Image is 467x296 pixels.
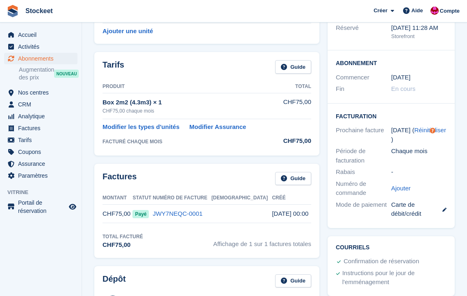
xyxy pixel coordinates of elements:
span: CRM [18,99,67,110]
a: Modifier Assurance [189,122,246,132]
div: Confirmation de réservation [344,257,419,267]
h2: Courriels [336,244,446,251]
div: [DATE] 11:28 AM [391,23,446,33]
a: menu [4,99,77,110]
a: menu [4,87,77,98]
span: Accueil [18,29,67,41]
div: CHF75,00 [103,240,143,250]
h2: Abonnement [336,59,446,67]
img: stora-icon-8386f47178a22dfd0bd8f6a31ec36ba5ce8667c1dd55bd0f319d3a0aa187defe.svg [7,5,19,17]
span: Analytique [18,111,67,122]
a: menu [4,146,77,158]
a: Guide [275,172,311,185]
a: Stockeet [22,4,56,18]
span: Coupons [18,146,67,158]
div: Tooltip anchor [429,127,436,134]
h2: Facturation [336,112,446,120]
div: Instructions pour le jour de l'emménagement [342,269,446,287]
span: Factures [18,122,67,134]
th: Créé [272,192,311,205]
span: Activités [18,41,67,52]
a: Augmentation des prix NOUVEAU [19,66,77,82]
a: menu [4,134,77,146]
a: Guide [275,274,311,288]
a: menu [4,199,77,215]
a: menu [4,170,77,181]
th: Produit [103,80,277,93]
span: Payé [132,210,149,218]
a: menu [4,122,77,134]
span: Affichage de 1 sur 1 factures totales [213,233,311,250]
a: Réinitialiser [414,127,446,133]
div: NOUVEAU [54,70,79,78]
span: Abonnements [18,53,67,64]
div: Commencer [336,73,391,82]
td: CHF75,00 [277,93,311,119]
div: [DATE] ( ) [391,126,446,144]
span: Tarifs [18,134,67,146]
div: Mode de paiement [336,200,391,219]
time: 2025-07-26 22:00:07 UTC [272,210,308,217]
th: Numéro de facture [153,192,211,205]
span: Aide [411,7,423,15]
h2: Dépôt [103,274,126,288]
a: menu [4,29,77,41]
div: Prochaine facture [336,126,391,144]
div: CHF75,00 chaque mois [103,107,277,115]
div: Total facturé [103,233,143,240]
div: Storefront [391,32,446,41]
a: menu [4,158,77,169]
span: Paramètres [18,170,67,181]
span: Nos centres [18,87,67,98]
h2: Factures [103,172,137,185]
div: CHF75,00 [277,136,311,146]
th: Montant [103,192,132,205]
div: Numéro de commande [336,179,391,198]
div: Période de facturation [336,147,391,165]
span: En cours [391,85,415,92]
div: Box 2m2 (4.3m3) × 1 [103,98,277,107]
div: Chaque mois [391,147,446,165]
div: Carte de débit/crédit [391,200,446,219]
th: Total [277,80,311,93]
a: Ajouter une unité [103,27,153,36]
span: Vitrine [7,188,82,197]
time: 2025-07-26 22:00:00 UTC [391,73,410,82]
span: Portail de réservation [18,199,67,215]
a: Ajouter [391,184,411,193]
img: Valentin BURDET [431,7,439,15]
div: Fin [336,84,391,94]
a: menu [4,111,77,122]
th: Statut [132,192,153,205]
a: Boutique d'aperçu [68,202,77,212]
span: Augmentation des prix [19,66,54,81]
th: [DEMOGRAPHIC_DATA] [212,192,272,205]
span: Compte [440,7,460,15]
a: Modifier les types d'unités [103,122,180,132]
a: Guide [275,60,311,74]
div: Réservé [336,23,391,41]
a: menu [4,53,77,64]
a: menu [4,41,77,52]
span: Assurance [18,158,67,169]
div: - [391,167,446,177]
div: FACTURÉ CHAQUE MOIS [103,138,277,145]
a: JWY7NEQC-0001 [153,210,203,217]
h2: Tarifs [103,60,124,74]
td: CHF75,00 [103,205,132,223]
div: Rabais [336,167,391,177]
span: Créer [374,7,387,15]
